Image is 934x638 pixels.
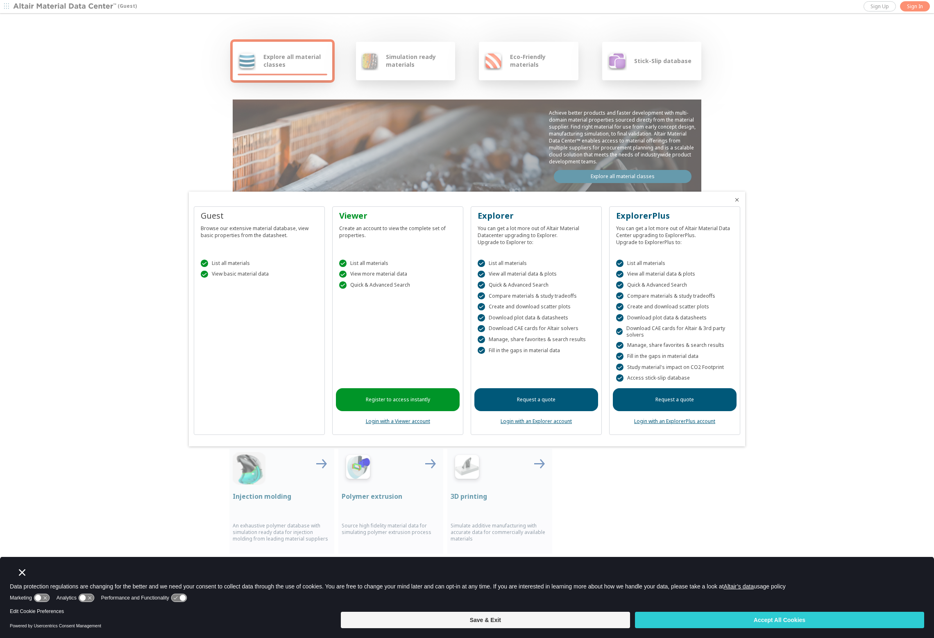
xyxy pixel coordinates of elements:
[501,418,572,425] a: Login with an Explorer account
[339,281,456,289] div: Quick & Advanced Search
[478,336,485,343] div: 
[478,260,595,267] div: List all materials
[634,418,715,425] a: Login with an ExplorerPlus account
[616,328,623,335] div: 
[616,292,733,300] div: Compare materials & study tradeoffs
[616,342,623,349] div: 
[616,364,623,371] div: 
[201,210,318,222] div: Guest
[478,347,485,354] div: 
[613,388,737,411] a: Request a quote
[616,260,733,267] div: List all materials
[478,271,485,278] div: 
[616,374,623,382] div: 
[478,303,485,310] div: 
[616,314,733,321] div: Download plot data & datasheets
[616,325,733,338] div: Download CAE cards for Altair & 3rd party solvers
[478,281,485,289] div: 
[478,292,485,300] div: 
[201,260,318,267] div: List all materials
[616,374,733,382] div: Access stick-slip database
[616,281,623,289] div: 
[734,197,740,203] button: Close
[478,260,485,267] div: 
[616,260,623,267] div: 
[616,281,733,289] div: Quick & Advanced Search
[339,271,456,278] div: View more material data
[616,353,623,360] div: 
[478,336,595,343] div: Manage, share favorites & search results
[474,388,598,411] a: Request a quote
[616,292,623,300] div: 
[616,342,733,349] div: Manage, share favorites & search results
[201,260,208,267] div: 
[201,271,318,278] div: View basic material data
[339,260,456,267] div: List all materials
[616,314,623,321] div: 
[478,222,595,246] div: You can get a lot more out of Altair Material Datacenter upgrading to Explorer. Upgrade to Explor...
[616,222,733,246] div: You can get a lot more out of Altair Material Data Center upgrading to ExplorerPlus. Upgrade to E...
[478,281,595,289] div: Quick & Advanced Search
[339,210,456,222] div: Viewer
[478,314,485,321] div: 
[616,210,733,222] div: ExplorerPlus
[478,314,595,321] div: Download plot data & datasheets
[201,271,208,278] div: 
[339,260,347,267] div: 
[478,325,485,333] div: 
[616,271,623,278] div: 
[366,418,430,425] a: Login with a Viewer account
[616,271,733,278] div: View all material data & plots
[616,303,623,310] div: 
[339,271,347,278] div: 
[478,292,595,300] div: Compare materials & study tradeoffs
[201,222,318,239] div: Browse our extensive material database, view basic properties from the datasheet.
[478,347,595,354] div: Fill in the gaps in material data
[336,388,460,411] a: Register to access instantly
[616,303,733,310] div: Create and download scatter plots
[616,353,733,360] div: Fill in the gaps in material data
[478,210,595,222] div: Explorer
[339,281,347,289] div: 
[478,325,595,333] div: Download CAE cards for Altair solvers
[339,222,456,239] div: Create an account to view the complete set of properties.
[616,364,733,371] div: Study material's impact on CO2 Footprint
[478,271,595,278] div: View all material data & plots
[478,303,595,310] div: Create and download scatter plots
